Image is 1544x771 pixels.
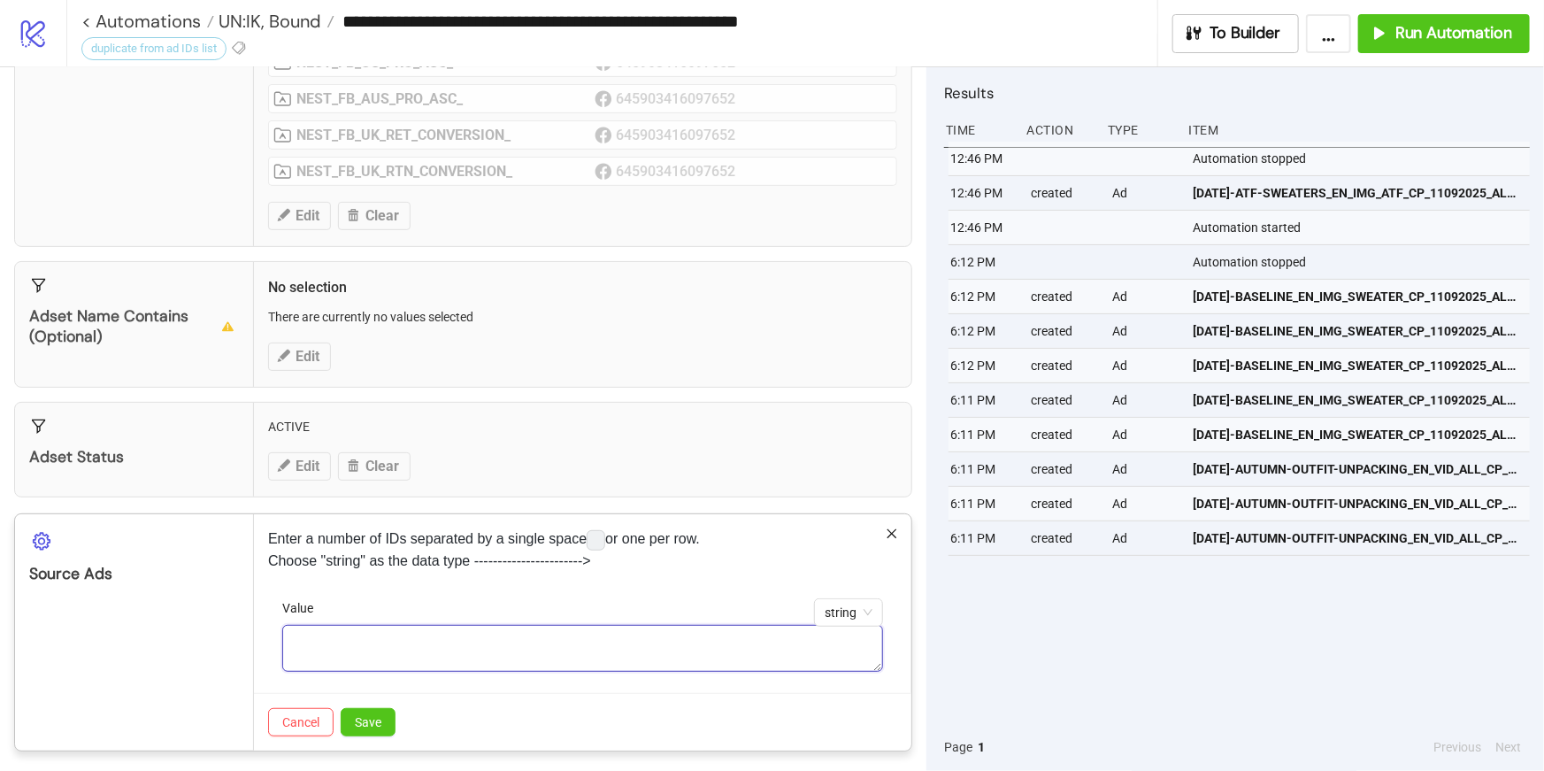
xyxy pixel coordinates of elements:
[1110,487,1179,520] div: Ad
[949,349,1018,382] div: 6:12 PM
[1187,113,1531,147] div: Item
[1358,14,1530,53] button: Run Automation
[1194,459,1523,479] span: [DATE]-AUTUMN-OUTFIT-UNPACKING_EN_VID_ALL_CP_11092025_ALLG_CC_SC3_None__
[81,37,227,60] div: duplicate from ad IDs list
[1110,521,1179,555] div: Ad
[1110,176,1179,210] div: Ad
[949,245,1018,279] div: 6:12 PM
[355,715,381,729] span: Save
[949,383,1018,417] div: 6:11 PM
[949,142,1018,175] div: 12:46 PM
[1194,314,1523,348] a: [DATE]-BASELINE_EN_IMG_SWEATER_CP_11092025_ALLG_CC_SC3_None__
[1194,528,1523,548] span: [DATE]-AUTUMN-OUTFIT-UNPACKING_EN_VID_ALL_CP_11092025_ALLG_CC_SC3_None__
[1110,349,1179,382] div: Ad
[944,81,1530,104] h2: Results
[1030,383,1099,417] div: created
[1030,280,1099,313] div: created
[81,12,214,30] a: < Automations
[949,314,1018,348] div: 6:12 PM
[1194,383,1523,417] a: [DATE]-BASELINE_EN_IMG_SWEATER_CP_11092025_ALLG_CC_SC3_None__
[949,521,1018,555] div: 6:11 PM
[1194,176,1523,210] a: [DATE]-ATF-SWEATERS_EN_IMG_ATF_CP_11092025_ALLG_CC_SC1_None__
[1194,494,1523,513] span: [DATE]-AUTUMN-OUTFIT-UNPACKING_EN_VID_ALL_CP_11092025_ALLG_CC_SC3_None__
[949,418,1018,451] div: 6:11 PM
[268,708,334,736] button: Cancel
[1194,425,1523,444] span: [DATE]-BASELINE_EN_IMG_SWEATER_CP_11092025_ALLG_CC_SC3_None__
[282,625,883,673] textarea: Value
[1110,418,1179,451] div: Ad
[1192,245,1535,279] div: Automation stopped
[949,176,1018,210] div: 12:46 PM
[949,280,1018,313] div: 6:12 PM
[1194,521,1523,555] a: [DATE]-AUTUMN-OUTFIT-UNPACKING_EN_VID_ALL_CP_11092025_ALLG_CC_SC3_None__
[1110,383,1179,417] div: Ad
[1306,14,1351,53] button: ...
[1030,521,1099,555] div: created
[1030,176,1099,210] div: created
[1030,487,1099,520] div: created
[341,708,396,736] button: Save
[282,598,325,618] label: Value
[1194,356,1523,375] span: [DATE]-BASELINE_EN_IMG_SWEATER_CP_11092025_ALLG_CC_SC3_None__
[1030,452,1099,486] div: created
[972,737,990,757] button: 1
[1110,280,1179,313] div: Ad
[1490,737,1526,757] button: Next
[1194,321,1523,341] span: [DATE]-BASELINE_EN_IMG_SWEATER_CP_11092025_ALLG_CC_SC3_None__
[1194,452,1523,486] a: [DATE]-AUTUMN-OUTFIT-UNPACKING_EN_VID_ALL_CP_11092025_ALLG_CC_SC3_None__
[1395,23,1512,43] span: Run Automation
[1192,211,1535,244] div: Automation started
[1110,452,1179,486] div: Ad
[1428,737,1486,757] button: Previous
[282,715,319,729] span: Cancel
[1194,390,1523,410] span: [DATE]-BASELINE_EN_IMG_SWEATER_CP_11092025_ALLG_CC_SC3_None__
[1192,142,1535,175] div: Automation stopped
[825,599,872,626] span: string
[1025,113,1095,147] div: Action
[268,528,897,571] p: Enter a number of IDs separated by a single space or one per row. Choose "string" as the data typ...
[949,487,1018,520] div: 6:11 PM
[1030,349,1099,382] div: created
[1194,418,1523,451] a: [DATE]-BASELINE_EN_IMG_SWEATER_CP_11092025_ALLG_CC_SC3_None__
[944,113,1013,147] div: Time
[1106,113,1175,147] div: Type
[1210,23,1281,43] span: To Builder
[1194,287,1523,306] span: [DATE]-BASELINE_EN_IMG_SWEATER_CP_11092025_ALLG_CC_SC3_None__
[1194,280,1523,313] a: [DATE]-BASELINE_EN_IMG_SWEATER_CP_11092025_ALLG_CC_SC3_None__
[1194,487,1523,520] a: [DATE]-AUTUMN-OUTFIT-UNPACKING_EN_VID_ALL_CP_11092025_ALLG_CC_SC3_None__
[949,211,1018,244] div: 12:46 PM
[949,452,1018,486] div: 6:11 PM
[214,10,321,33] span: UN:IK, Bound
[1194,349,1523,382] a: [DATE]-BASELINE_EN_IMG_SWEATER_CP_11092025_ALLG_CC_SC3_None__
[29,564,239,584] div: Source Ads
[1030,418,1099,451] div: created
[1030,314,1099,348] div: created
[1110,314,1179,348] div: Ad
[1194,183,1523,203] span: [DATE]-ATF-SWEATERS_EN_IMG_ATF_CP_11092025_ALLG_CC_SC1_None__
[214,12,334,30] a: UN:IK, Bound
[886,528,898,540] span: close
[1172,14,1300,53] button: To Builder
[944,737,972,757] span: Page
